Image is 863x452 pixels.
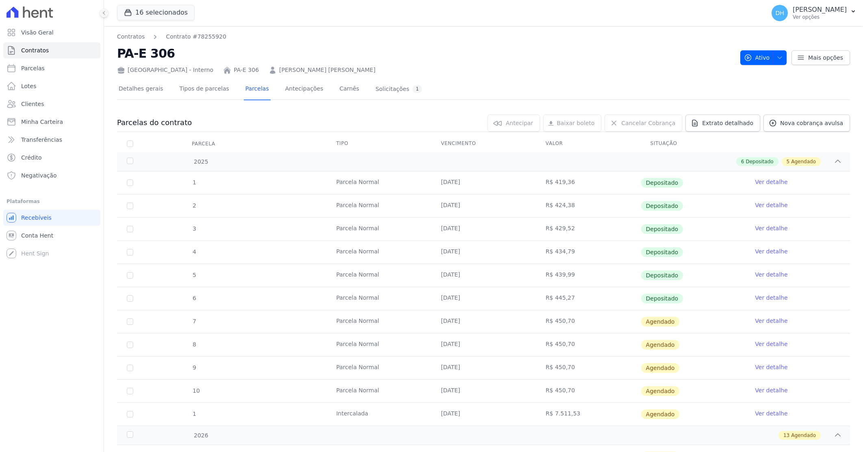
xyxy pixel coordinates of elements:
span: 7 [192,318,196,324]
span: Recebíveis [21,214,52,222]
td: R$ 7.511,53 [536,403,641,426]
a: Ver detalhe [755,270,787,279]
a: Clientes [3,96,100,112]
td: Intercalada [326,403,431,426]
input: Só é possível selecionar pagamentos em aberto [127,226,133,232]
td: [DATE] [431,264,536,287]
span: Agendado [641,317,680,327]
a: Tipos de parcelas [178,79,231,100]
a: Recebíveis [3,210,100,226]
a: Negativação [3,167,100,184]
input: default [127,411,133,417]
span: Minha Carteira [21,118,63,126]
a: Nova cobrança avulsa [763,115,850,132]
td: Parcela Normal [326,287,431,310]
div: 1 [412,85,422,93]
span: Clientes [21,100,44,108]
td: R$ 439,99 [536,264,641,287]
a: Ver detalhe [755,224,787,232]
td: R$ 424,38 [536,195,641,217]
span: Agendado [641,409,680,419]
nav: Breadcrumb [117,32,226,41]
span: Depositado [641,270,683,280]
span: Depositado [641,178,683,188]
span: Agendado [641,363,680,373]
td: R$ 429,52 [536,218,641,240]
th: Tipo [326,135,431,152]
td: [DATE] [431,241,536,264]
a: Mais opções [791,50,850,65]
input: default [127,318,133,325]
a: Ver detalhe [755,247,787,255]
span: Parcelas [21,64,45,72]
h3: Parcelas do contrato [117,118,192,128]
a: Solicitações1 [374,79,424,100]
td: Parcela Normal [326,380,431,402]
span: Extrato detalhado [702,119,753,127]
span: Depositado [746,158,773,165]
span: Contratos [21,46,49,54]
h2: PA-E 306 [117,44,734,63]
input: Só é possível selecionar pagamentos em aberto [127,295,133,302]
span: 6 [192,295,196,301]
span: Agendado [641,340,680,350]
td: Parcela Normal [326,310,431,333]
a: Ver detalhe [755,201,787,209]
td: R$ 434,79 [536,241,641,264]
span: Negativação [21,171,57,180]
td: Parcela Normal [326,241,431,264]
td: Parcela Normal [326,195,431,217]
a: Ver detalhe [755,409,787,417]
div: Parcela [182,136,225,152]
a: Detalhes gerais [117,79,165,100]
span: DH [775,10,784,16]
a: Conta Hent [3,227,100,244]
span: Agendado [791,158,816,165]
input: Só é possível selecionar pagamentos em aberto [127,203,133,209]
input: Só é possível selecionar pagamentos em aberto [127,272,133,279]
a: Ver detalhe [755,340,787,348]
span: 6 [741,158,744,165]
td: R$ 445,27 [536,287,641,310]
td: [DATE] [431,310,536,333]
td: Parcela Normal [326,171,431,194]
span: 10 [192,387,200,394]
span: 2 [192,202,196,209]
span: 9 [192,364,196,371]
span: 4 [192,249,196,255]
span: 3 [192,225,196,232]
a: Ver detalhe [755,363,787,371]
div: [GEOGRAPHIC_DATA] - Interno [117,66,213,74]
input: Só é possível selecionar pagamentos em aberto [127,180,133,186]
span: Nova cobrança avulsa [780,119,843,127]
button: DH [PERSON_NAME] Ver opções [765,2,863,24]
td: [DATE] [431,218,536,240]
div: Solicitações [375,85,422,93]
th: Situação [641,135,746,152]
span: Visão Geral [21,28,54,37]
td: Parcela Normal [326,357,431,379]
span: Depositado [641,201,683,211]
td: [DATE] [431,403,536,426]
th: Valor [536,135,641,152]
span: Lotes [21,82,37,90]
td: R$ 419,36 [536,171,641,194]
td: Parcela Normal [326,218,431,240]
span: 1 [192,179,196,186]
span: 8 [192,341,196,348]
input: default [127,388,133,394]
a: Parcelas [244,79,271,100]
span: Conta Hent [21,231,53,240]
p: Ver opções [793,14,847,20]
a: Ver detalhe [755,317,787,325]
a: Contratos [117,32,145,41]
span: Depositado [641,224,683,234]
span: Agendado [641,386,680,396]
td: [DATE] [431,357,536,379]
span: 5 [192,272,196,278]
span: Depositado [641,294,683,303]
span: Agendado [791,432,816,439]
button: 16 selecionados [117,5,195,20]
a: Carnês [338,79,361,100]
td: R$ 450,70 [536,333,641,356]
